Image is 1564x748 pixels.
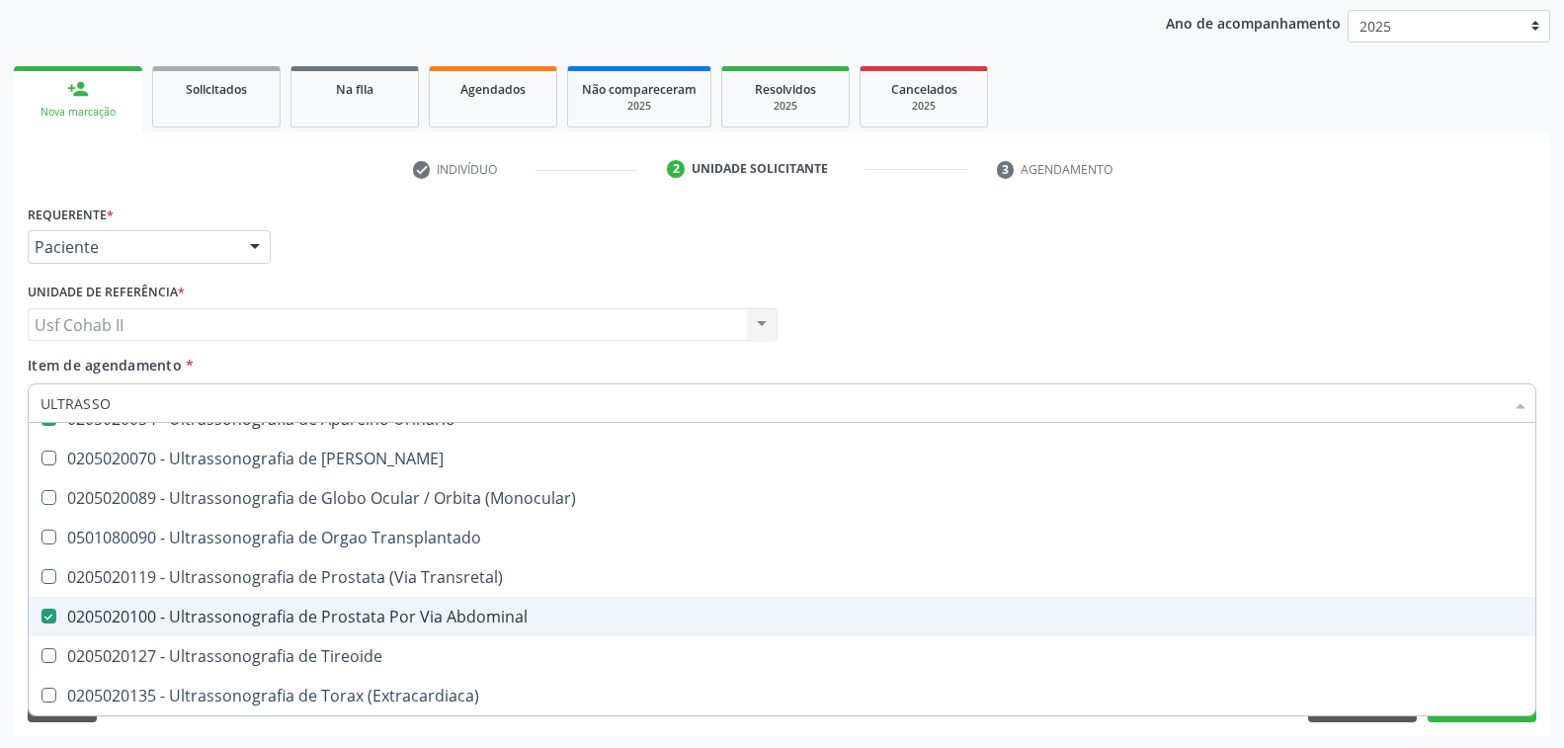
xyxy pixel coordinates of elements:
[692,160,828,178] div: Unidade solicitante
[667,160,685,178] div: 2
[755,81,816,98] span: Resolvidos
[874,99,973,114] div: 2025
[41,530,1523,545] div: 0501080090 - Ultrassonografia de Orgao Transplantado
[41,688,1523,704] div: 0205020135 - Ultrassonografia de Torax (Extracardiaca)
[41,569,1523,585] div: 0205020119 - Ultrassonografia de Prostata (Via Transretal)
[460,81,526,98] span: Agendados
[28,278,185,308] label: Unidade de referência
[1166,10,1341,35] p: Ano de acompanhamento
[336,81,373,98] span: Na fila
[891,81,957,98] span: Cancelados
[582,99,697,114] div: 2025
[28,200,114,230] label: Requerente
[41,490,1523,506] div: 0205020089 - Ultrassonografia de Globo Ocular / Orbita (Monocular)
[41,451,1523,466] div: 0205020070 - Ultrassonografia de [PERSON_NAME]
[41,648,1523,664] div: 0205020127 - Ultrassonografia de Tireoide
[186,81,247,98] span: Solicitados
[28,356,182,374] span: Item de agendamento
[736,99,835,114] div: 2025
[67,78,89,100] div: person_add
[35,237,230,257] span: Paciente
[28,105,128,120] div: Nova marcação
[41,609,1523,624] div: 0205020100 - Ultrassonografia de Prostata Por Via Abdominal
[582,81,697,98] span: Não compareceram
[41,383,1504,423] input: Buscar por procedimentos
